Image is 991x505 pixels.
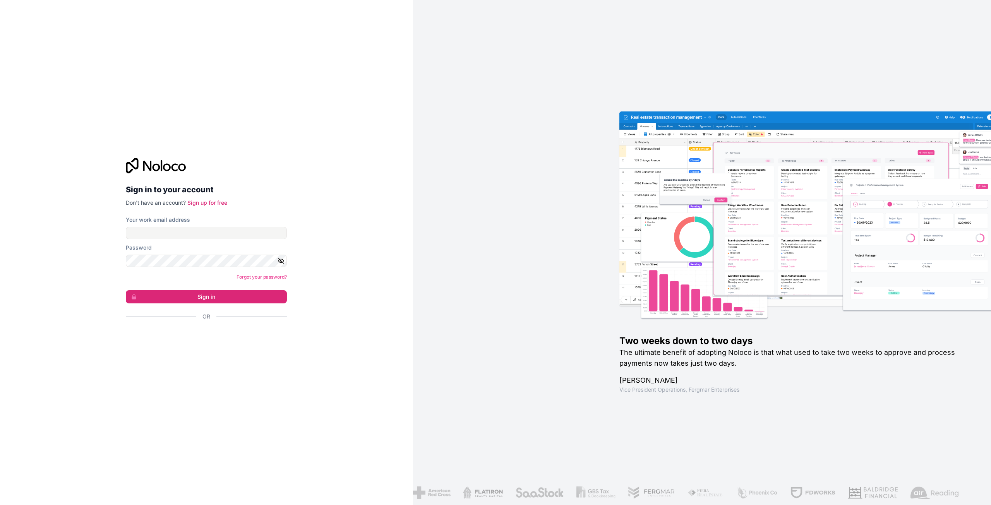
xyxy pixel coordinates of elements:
[619,386,966,394] h1: Vice President Operations , Fergmar Enterprises
[187,199,227,206] a: Sign up for free
[619,347,966,369] h2: The ultimate benefit of adopting Noloco is that what used to take two weeks to approve and proces...
[688,486,724,499] img: /assets/fiera-fwj2N5v4.png
[126,216,190,224] label: Your work email address
[126,183,287,197] h2: Sign in to your account
[910,486,959,499] img: /assets/airreading-FwAmRzSr.png
[126,290,287,303] button: Sign in
[628,486,675,499] img: /assets/fergmar-CudnrXN5.png
[202,313,210,320] span: Or
[237,274,287,280] a: Forgot your password?
[126,255,287,267] input: Password
[126,244,152,252] label: Password
[736,486,778,499] img: /assets/phoenix-BREaitsQ.png
[847,486,898,499] img: /assets/baldridge-DxmPIwAm.png
[126,227,287,239] input: Email address
[576,486,616,499] img: /assets/gbstax-C-GtDUiK.png
[790,486,835,499] img: /assets/fdworks-Bi04fVtw.png
[619,335,966,347] h1: Two weeks down to two days
[126,199,186,206] span: Don't have an account?
[515,486,564,499] img: /assets/saastock-C6Zbiodz.png
[619,375,966,386] h1: [PERSON_NAME]
[413,486,450,499] img: /assets/american-red-cross-BAupjrZR.png
[463,486,503,499] img: /assets/flatiron-C8eUkumj.png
